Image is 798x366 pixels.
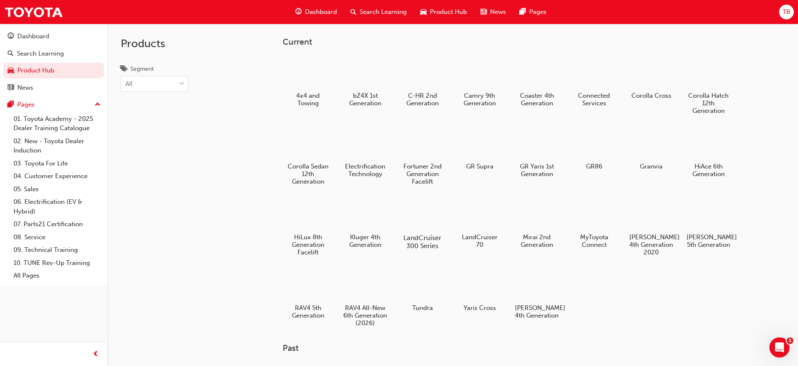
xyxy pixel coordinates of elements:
h5: [PERSON_NAME] 4th Generation 2020 [629,233,673,256]
a: MyToyota Connect [569,195,619,251]
button: DashboardSearch LearningProduct HubNews [3,27,104,97]
a: pages-iconPages [513,3,553,21]
h5: Connected Services [572,92,616,107]
span: down-icon [179,79,185,90]
a: Tundra [397,266,448,315]
h5: Kluger 4th Generation [343,233,387,248]
a: Connected Services [569,53,619,110]
a: [PERSON_NAME] 4th Generation 2020 [626,195,676,259]
a: Coaster 4th Generation [512,53,562,110]
a: 04. Customer Experience [10,170,104,183]
h5: RAV4 All-New 6th Generation (2026) [343,304,387,327]
span: search-icon [350,7,356,17]
h5: GR Supra [458,163,502,170]
a: 08. Service [10,231,104,244]
div: News [17,83,33,93]
a: GR Yaris 1st Generation [512,124,562,181]
span: pages-icon [520,7,526,17]
button: TB [779,5,794,19]
a: car-iconProduct Hub [414,3,474,21]
a: 03. Toyota For Life [10,157,104,170]
span: news-icon [8,84,14,92]
a: 05. Sales [10,183,104,196]
span: Product Hub [430,7,467,17]
div: Segment [130,65,154,73]
div: Pages [17,100,34,110]
h5: Granvia [629,163,673,170]
a: 06. Electrification (EV & Hybrid) [10,195,104,218]
span: search-icon [8,50,13,58]
span: Dashboard [305,7,337,17]
a: Corolla Cross [626,53,676,102]
a: 09. Technical Training [10,243,104,256]
h2: Products [121,37,188,51]
h5: [PERSON_NAME] 4th Generation [515,304,559,319]
span: pages-icon [8,101,14,109]
button: Pages [3,97,104,112]
h3: Past [283,343,761,353]
a: Mirai 2nd Generation [512,195,562,251]
span: news-icon [480,7,487,17]
h5: Electrification Technology [343,163,387,178]
span: car-icon [420,7,427,17]
div: Search Learning [17,49,64,59]
h5: LandCruiser 70 [458,233,502,248]
a: 4x4 and Towing [283,53,333,110]
img: Trak [4,3,63,21]
h5: Corolla Sedan 12th Generation [286,163,330,185]
div: All [125,79,133,89]
h5: Fortuner 2nd Generation Facelift [400,163,445,185]
span: tags-icon [121,66,127,73]
a: Yaris Cross [454,266,505,315]
h5: GR Yaris 1st Generation [515,163,559,178]
a: LandCruiser 70 [454,195,505,251]
a: guage-iconDashboard [289,3,344,21]
a: 02. New - Toyota Dealer Induction [10,135,104,157]
h5: bZ4X 1st Generation [343,92,387,107]
h5: LandCruiser 300 Series [399,234,446,250]
a: [PERSON_NAME] 4th Generation [512,266,562,322]
a: LandCruiser 300 Series [397,195,448,251]
a: News [3,80,104,96]
a: GR Supra [454,124,505,173]
div: Dashboard [17,32,49,41]
a: RAV4 All-New 6th Generation (2026) [340,266,390,330]
a: 01. Toyota Academy - 2025 Dealer Training Catalogue [10,112,104,135]
span: News [490,7,506,17]
h5: 4x4 and Towing [286,92,330,107]
span: 1 [787,337,793,344]
a: HiLux 8th Generation Facelift [283,195,333,259]
a: search-iconSearch Learning [344,3,414,21]
h5: Corolla Cross [629,92,673,99]
h5: Yaris Cross [458,304,502,312]
a: Camry 9th Generation [454,53,505,110]
span: up-icon [95,99,101,110]
a: Corolla Hatch 12th Generation [683,53,734,118]
a: Granvia [626,124,676,173]
a: bZ4X 1st Generation [340,53,390,110]
h5: C-HR 2nd Generation [400,92,445,107]
span: guage-icon [8,33,14,40]
a: [PERSON_NAME] 5th Generation [683,195,734,251]
a: GR86 [569,124,619,173]
a: Fortuner 2nd Generation Facelift [397,124,448,188]
a: HiAce 6th Generation [683,124,734,181]
a: Product Hub [3,63,104,78]
h5: GR86 [572,163,616,170]
h5: [PERSON_NAME] 5th Generation [687,233,731,248]
a: C-HR 2nd Generation [397,53,448,110]
h5: HiAce 6th Generation [687,163,731,178]
a: Search Learning [3,46,104,61]
h5: Camry 9th Generation [458,92,502,107]
h5: HiLux 8th Generation Facelift [286,233,330,256]
h5: Mirai 2nd Generation [515,233,559,248]
span: Pages [529,7,546,17]
a: Electrification Technology [340,124,390,181]
iframe: Intercom live chat [769,337,790,358]
a: RAV4 5th Generation [283,266,333,322]
a: 07. Parts21 Certification [10,218,104,231]
span: Search Learning [360,7,407,17]
a: 10. TUNE Rev-Up Training [10,256,104,270]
